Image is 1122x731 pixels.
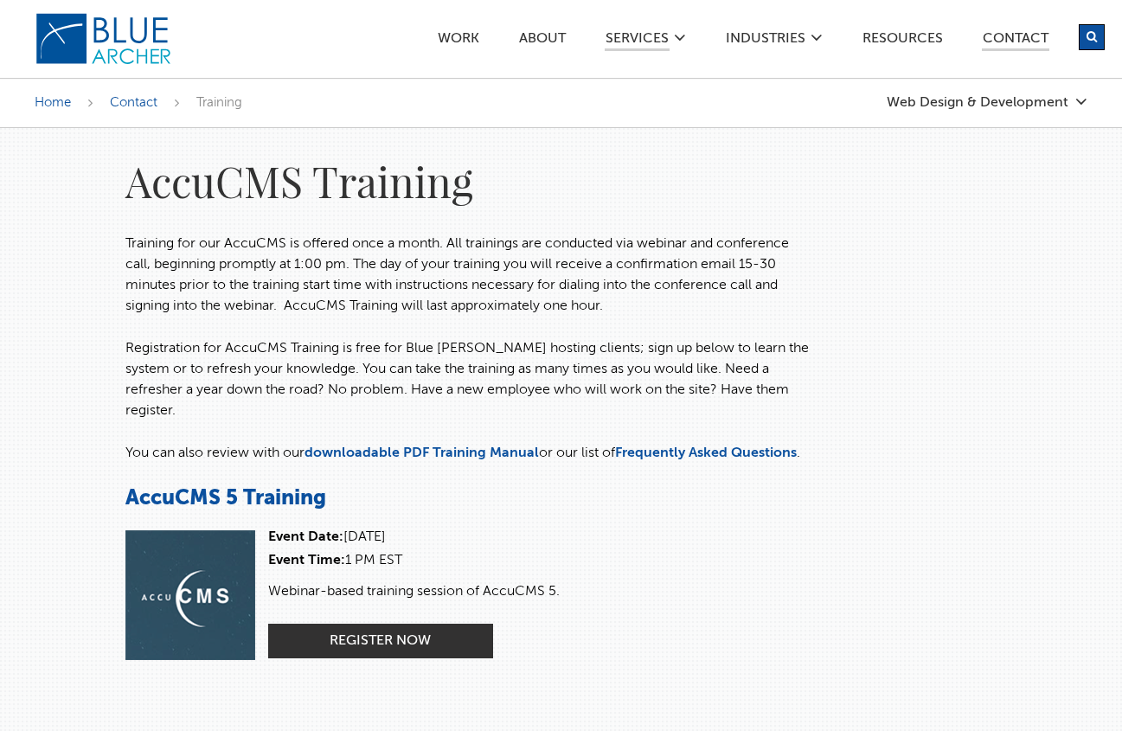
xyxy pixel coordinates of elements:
strong: Event Date: [268,530,343,544]
a: Resources [862,32,944,50]
a: SERVICES [605,32,670,51]
p: Training for our AccuCMS is offered once a month. All trainings are conducted via webinar and con... [125,234,816,317]
p: You can also review with our or our list of . [125,443,816,464]
img: cms%2D5.png [125,530,255,660]
p: Registration for AccuCMS Training is free for Blue [PERSON_NAME] hosting clients; sign up below t... [125,338,816,421]
a: Contact [982,32,1049,51]
a: Frequently Asked Questions [615,446,797,460]
a: Industries [725,32,806,50]
a: ABOUT [518,32,567,50]
p: Webinar-based training session of AccuCMS 5. [268,581,560,602]
h1: AccuCMS Training [125,154,816,208]
a: Register Now [268,624,493,658]
a: downloadable PDF Training Manual [305,446,539,460]
h3: AccuCMS 5 Training [125,485,816,513]
span: Training [196,96,242,109]
div: [DATE] [268,530,560,544]
strong: Event Time: [268,554,345,567]
a: Web Design & Development [887,95,1087,110]
img: Blue Archer Logo [35,12,173,66]
a: Home [35,96,71,109]
a: Contact [110,96,157,109]
a: Work [437,32,480,50]
div: 1 PM EST [268,554,560,567]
